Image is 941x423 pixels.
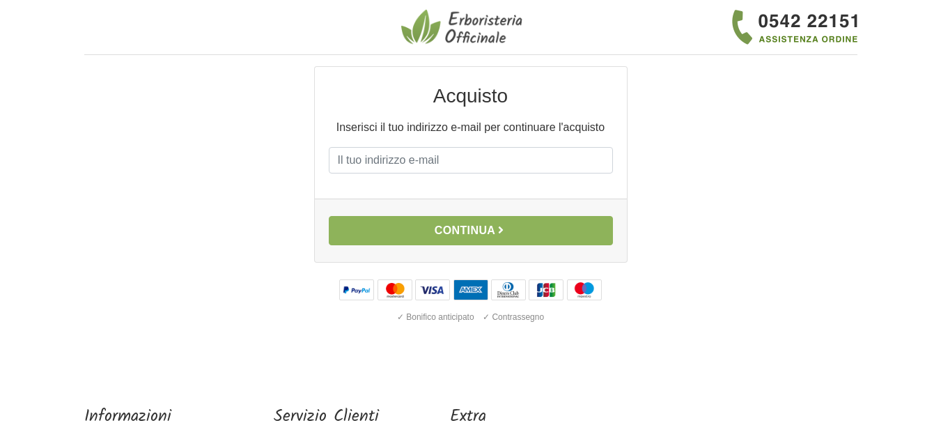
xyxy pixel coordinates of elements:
[329,84,613,108] h2: Acquisto
[480,308,547,326] div: ✓ Contrassegno
[329,216,613,245] button: Continua
[401,8,527,46] img: Erboristeria Officinale
[329,147,613,174] input: Il tuo indirizzo e-mail
[329,119,613,136] p: Inserisci il tuo indirizzo e-mail per continuare l'acquisto
[394,308,477,326] div: ✓ Bonifico anticipato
